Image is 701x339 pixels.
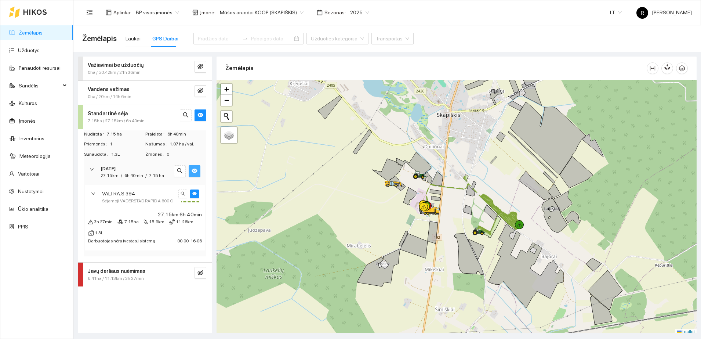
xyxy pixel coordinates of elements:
span: + [224,84,229,94]
span: Žemėlapis [82,33,117,44]
span: / [121,173,122,178]
span: eye-invisible [197,270,203,277]
span: swap-right [242,36,248,42]
span: 0 [167,151,206,158]
span: 7.15ha / 27.15km / 6h 40min [88,118,145,125]
button: eye-invisible [195,61,206,73]
div: Laukai [126,35,141,43]
button: Initiate a new search [221,111,232,122]
span: search [183,112,189,119]
strong: [DATE] [101,166,116,171]
span: eye [192,168,197,175]
button: eye-invisible [195,85,206,97]
div: Važiavimai be užduočių0ha / 50.42km / 21h 36mineye-invisible [78,57,212,80]
span: Našumas [145,141,170,148]
span: VALTRA.S 394 [102,190,135,198]
span: eye [197,112,203,119]
span: 0ha / 50.42km / 21h 36min [88,69,141,76]
a: Meteorologija [19,153,51,159]
span: Sandėlis [19,78,61,93]
a: Nustatymai [18,188,44,194]
a: Žemėlapis [19,30,43,36]
a: Kultūros [19,100,37,106]
a: Zoom in [221,84,232,95]
strong: Javų derliaus nuėmimas [88,268,145,274]
span: Mūšos aruodai KOOP (SKAPIŠKIS) [220,7,304,18]
button: search [178,190,187,198]
span: 7.15 ha [149,173,164,178]
span: eye-invisible [197,64,203,71]
span: / [145,173,147,178]
a: Vartotojai [18,171,39,177]
strong: Standartinė sėja [88,111,128,116]
span: Nudirbta [84,131,107,138]
span: to [242,36,248,42]
div: [DATE]27.15km/6h 40min/7.15 hasearcheye [84,161,206,184]
span: layout [106,10,112,15]
span: Įmonė : [200,8,215,17]
span: 6h 40min [167,131,206,138]
button: eye-invisible [195,267,206,279]
span: LT [610,7,622,18]
span: 6.41ha / 11.13km / 3h 27min [88,275,144,282]
span: 27.15km [101,173,119,178]
span: column-width [647,65,658,71]
a: Ūkio analitika [18,206,48,212]
span: 0ha / 20km / 14h 6min [88,93,131,100]
span: 7.15ha [124,219,139,226]
span: Priemonės [84,141,110,148]
span: search [177,168,183,175]
span: Sunaudota [84,151,111,158]
span: R [641,7,644,19]
span: 1.07 ha / val. [170,141,206,148]
span: 3h 27min [94,219,113,226]
span: BP visos įmonės [136,7,179,18]
span: [PERSON_NAME] [636,10,692,15]
div: Žemėlapis [225,58,647,79]
div: Javų derliaus nuėmimas6.41ha / 11.13km / 3h 27mineye-invisible [78,263,212,286]
a: Leaflet [677,329,695,335]
span: warning [88,219,93,224]
button: eye [195,109,206,121]
button: eye [189,165,200,177]
button: menu-fold [82,5,97,20]
span: 2025 [350,7,369,18]
span: Darbuotojas nėra įvestas į sistemą [88,238,155,244]
span: Aplinka : [113,8,131,17]
span: shop [192,10,198,15]
a: Layers [221,127,237,143]
span: − [224,95,229,105]
span: search [181,191,185,196]
a: Inventorius [19,136,44,141]
span: Praleista [145,131,167,138]
span: menu-fold [86,9,93,16]
a: Panaudoti resursai [19,65,61,71]
span: 1 [110,141,145,148]
span: 6h 40min [124,173,143,178]
span: 00:00 - 16:06 [177,238,202,244]
div: Standartinė sėja7.15ha / 27.15km / 6h 40minsearcheye [78,105,212,129]
strong: Važiavimai be užduočių [88,62,144,68]
div: GPS Darbai [152,35,178,43]
span: Sėjamoji VADERSTAD RAPID A 600 C [102,198,173,205]
span: 7.15 ha [107,131,145,138]
button: search [180,109,192,121]
a: Zoom out [221,95,232,106]
div: Vandens vežimas0ha / 20km / 14h 6mineye-invisible [78,81,212,105]
span: 1.3L [111,151,145,158]
button: column-width [647,62,658,74]
button: eye [190,190,199,198]
span: node-index [143,219,148,224]
button: search [174,165,186,177]
span: eye-invisible [197,88,203,95]
span: 15.9km [149,219,164,226]
a: Įmonės [19,118,36,124]
div: VALTRA.S 394Sėjamoji VADERSTAD RAPID A 600 Csearcheye [85,185,205,209]
input: Pradžios data [198,35,239,43]
span: Žmonės [145,151,167,158]
span: Sezonas : [324,8,346,17]
span: right [90,167,94,172]
input: Pabaigos data [251,35,293,43]
span: 27.15km 6h 40min [158,210,202,219]
span: 11.26km [176,219,193,226]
